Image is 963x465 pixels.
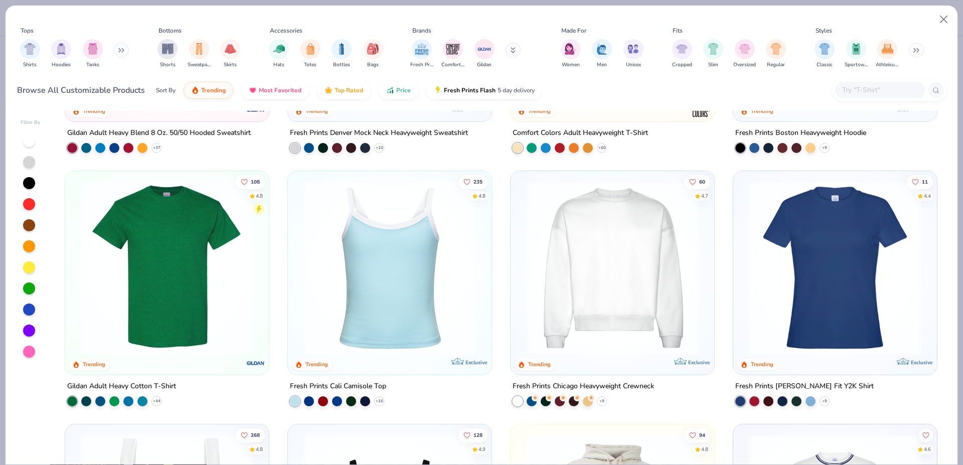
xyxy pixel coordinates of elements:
[270,26,302,35] div: Accessories
[225,43,236,55] img: Skirts Image
[273,43,285,55] img: Hats Image
[188,61,211,69] span: Sweatpants
[156,86,176,95] div: Sort By
[188,39,211,69] button: filter button
[191,86,199,94] img: trending.gif
[676,43,688,55] img: Cropped Image
[20,39,40,69] button: filter button
[458,428,488,442] button: Like
[465,359,487,365] span: Exclusive
[851,43,862,55] img: Sportswear Image
[87,43,98,55] img: Tanks Image
[735,127,866,139] div: Fresh Prints Boston Heavyweight Hoodie
[52,61,71,69] span: Hoodies
[317,82,371,99] button: Top Rated
[699,432,705,437] span: 94
[688,359,710,365] span: Exclusive
[67,380,176,392] div: Gildan Adult Heavy Cotton T-Shirt
[513,380,654,392] div: Fresh Prints Chicago Heavyweight Crewneck
[907,175,933,189] button: Like
[597,61,607,69] span: Men
[596,43,607,55] img: Men Image
[24,43,36,55] img: Shirts Image
[194,43,205,55] img: Sweatpants Image
[513,127,648,139] div: Comfort Colors Adult Heavyweight T-Shirt
[498,85,535,96] span: 5 day delivery
[561,39,581,69] div: filter for Women
[708,61,718,69] span: Slim
[876,61,899,69] span: Athleisure
[367,61,379,69] span: Bags
[441,61,464,69] span: Comfort Colors
[819,43,831,55] img: Classic Image
[561,26,586,35] div: Made For
[815,39,835,69] button: filter button
[379,82,418,99] button: Price
[410,39,433,69] button: filter button
[376,398,383,404] span: + 16
[201,86,226,94] span: Trending
[684,428,710,442] button: Like
[474,39,495,69] button: filter button
[157,39,178,69] div: filter for Shorts
[251,432,260,437] span: 268
[367,43,378,55] img: Bags Image
[458,175,488,189] button: Like
[673,26,683,35] div: Fits
[396,86,411,94] span: Price
[465,106,487,112] span: Exclusive
[739,43,750,55] img: Oversized Image
[565,43,576,55] img: Women Image
[473,179,483,184] span: 235
[17,84,145,96] div: Browse All Customizable Products
[333,61,350,69] span: Bottles
[822,398,827,404] span: + 9
[626,61,641,69] span: Unisex
[83,39,103,69] div: filter for Tanks
[672,61,692,69] span: Cropped
[51,39,71,69] div: filter for Hoodies
[160,61,176,69] span: Shorts
[910,106,932,112] span: Exclusive
[701,445,708,453] div: 4.8
[876,39,899,69] div: filter for Athleisure
[51,39,71,69] button: filter button
[691,100,711,120] img: Comfort Colors logo
[598,145,605,151] span: + 60
[249,86,257,94] img: most_fav.gif
[410,61,433,69] span: Fresh Prints
[817,61,833,69] span: Classic
[83,39,103,69] button: filter button
[300,39,320,69] div: filter for Totes
[414,42,429,57] img: Fresh Prints Image
[477,61,492,69] span: Gildan
[20,39,40,69] div: filter for Shirts
[561,39,581,69] button: filter button
[273,61,284,69] span: Hats
[184,82,233,99] button: Trending
[770,43,782,55] img: Regular Image
[845,61,868,69] span: Sportswear
[410,39,433,69] div: filter for Fresh Prints
[426,82,542,99] button: Fresh Prints Flash5 day delivery
[704,181,887,355] img: 9145e166-e82d-49ae-94f7-186c20e691c9
[220,39,240,69] div: filter for Skirts
[376,145,383,151] span: + 10
[922,179,928,184] span: 11
[592,39,612,69] button: filter button
[841,84,918,96] input: Try "T-Shirt"
[816,26,832,35] div: Styles
[290,380,386,392] div: Fresh Prints Cali Camisole Top
[269,39,289,69] button: filter button
[699,179,705,184] span: 60
[733,39,756,69] button: filter button
[246,100,266,120] img: Gildan logo
[733,61,756,69] span: Oversized
[672,39,692,69] button: filter button
[766,39,786,69] button: filter button
[441,39,464,69] button: filter button
[934,10,953,29] button: Close
[434,86,442,94] img: flash.gif
[251,179,260,184] span: 108
[75,181,259,355] img: db319196-8705-402d-8b46-62aaa07ed94f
